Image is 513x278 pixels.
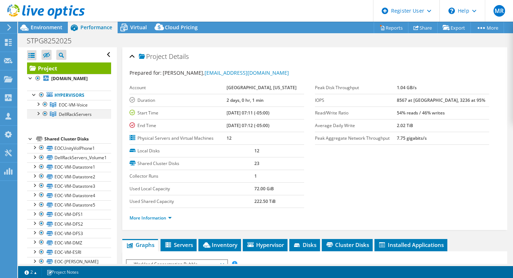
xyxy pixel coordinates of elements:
b: 54% reads / 46% writes [397,110,445,116]
b: 8567 at [GEOGRAPHIC_DATA], 3236 at 95% [397,97,485,103]
a: Project Notes [41,268,84,277]
a: Project [27,62,111,74]
svg: \n [448,8,455,14]
b: 23 [254,160,259,166]
a: [EMAIL_ADDRESS][DOMAIN_NAME] [205,69,289,76]
a: EOC-VM-Datastore1 [27,162,111,172]
a: DellRackServers_Volume1 [27,153,111,162]
label: IOPS [315,97,397,104]
b: 222.50 TiB [254,198,276,204]
b: [DOMAIN_NAME] [51,75,88,82]
span: Cluster Disks [325,241,369,248]
a: EOCUnityVolPhone1 [27,143,111,153]
span: Environment [31,24,62,31]
span: DellRackServers [59,111,92,117]
span: [PERSON_NAME], [163,69,289,76]
a: 2 [19,268,42,277]
a: EOC-VM-Voice [27,100,111,109]
h1: STPG8252025 [23,37,83,45]
span: Project [139,53,167,60]
span: EOC-VM-Voice [59,102,88,108]
span: Workload Concentration Bubble [130,260,223,269]
a: Reports [374,22,408,33]
span: Inventory [202,241,237,248]
label: End Time [130,122,227,129]
a: Hypervisors [27,91,111,100]
a: EOC-VM-Datastore3 [27,181,111,191]
label: Prepared for: [130,69,162,76]
span: Disks [293,241,316,248]
span: Servers [164,241,193,248]
span: Performance [80,24,112,31]
label: Used Local Capacity [130,185,254,192]
label: Local Disks [130,147,254,155]
b: 2 days, 0 hr, 1 min [227,97,264,103]
span: Hypervisor [246,241,284,248]
span: Virtual [130,24,147,31]
b: [DATE] 07:11 (-05:00) [227,110,269,116]
a: EOC-[PERSON_NAME] [27,257,111,266]
a: [DOMAIN_NAME] [27,74,111,83]
label: Peak Aggregate Network Throughput [315,135,397,142]
b: 12 [254,148,259,154]
a: EOC-VM-ESRI [27,248,111,257]
b: 7.75 gigabits/s [397,135,427,141]
span: MR [494,5,505,17]
div: Shared Cluster Disks [44,135,111,143]
span: Installed Applications [378,241,444,248]
a: EOC-VM-Datastore2 [27,172,111,181]
label: Read/Write Ratio [315,109,397,117]
label: Average Daily Write [315,122,397,129]
b: 12 [227,135,232,141]
a: EOC-VM-DFS1 [27,210,111,219]
label: Start Time [130,109,227,117]
a: More Information [130,215,172,221]
label: Shared Cluster Disks [130,160,254,167]
b: [DATE] 07:12 (-05:00) [227,122,269,129]
a: More [470,22,504,33]
label: Account [130,84,227,91]
a: Share [408,22,438,33]
a: EOC-VM-DMZ [27,238,111,247]
b: [GEOGRAPHIC_DATA], [US_STATE] [227,84,297,91]
a: Export [437,22,471,33]
a: EOC-VM-DFS2 [27,219,111,229]
label: Duration [130,97,227,104]
span: Cloud Pricing [165,24,198,31]
span: Graphs [126,241,154,248]
label: Physical Servers and Virtual Machines [130,135,227,142]
a: DellRackServers [27,109,111,119]
a: EOC-VM-DFS3 [27,229,111,238]
a: EOC-VM-Datastore4 [27,191,111,200]
label: Collector Runs [130,173,254,180]
b: 72.00 GiB [254,186,274,192]
b: 2.02 TiB [397,122,413,129]
label: Used Shared Capacity [130,198,254,205]
label: Peak Disk Throughput [315,84,397,91]
b: 1 [254,173,257,179]
b: 1.04 GB/s [397,84,417,91]
span: Details [169,52,189,61]
a: EOC-VM-Datastore5 [27,200,111,210]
